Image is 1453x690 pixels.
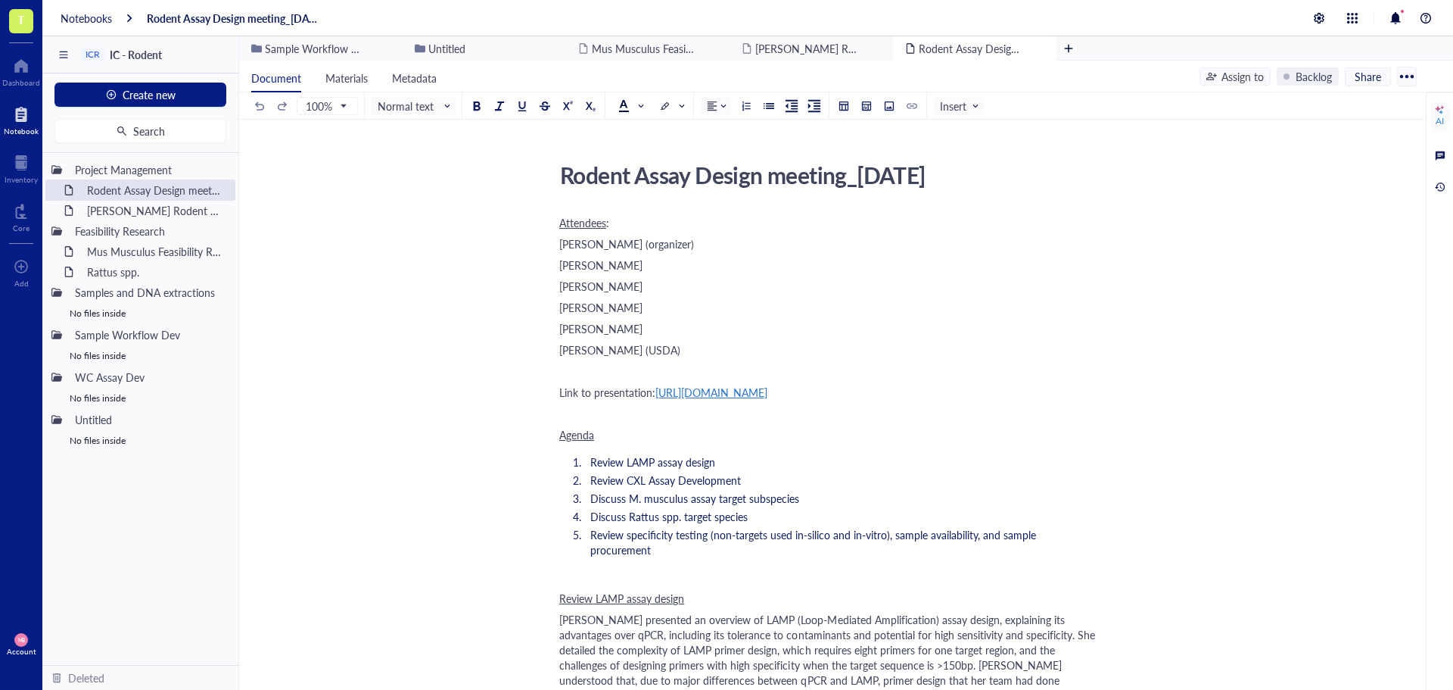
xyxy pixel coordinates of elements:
span: Discuss Rattus spp. target species [590,509,748,524]
div: WC Assay Dev [68,367,229,388]
span: Search [133,125,165,137]
span: T [17,10,25,29]
button: Search [54,119,226,143]
div: Project Management [68,159,229,180]
a: Inventory [5,151,38,184]
div: Samples and DNA extractions [68,282,229,303]
span: Normal text [378,99,452,113]
span: : [606,215,609,230]
a: Notebook [4,102,39,136]
span: Agenda [559,427,594,442]
span: [URL][DOMAIN_NAME] [655,385,767,400]
div: Assign to [1221,68,1264,85]
div: [PERSON_NAME] Rodent Test Full Proposal [80,200,229,221]
span: [PERSON_NAME] (organizer) [559,236,694,251]
span: 100% [306,99,346,113]
div: Backlog [1296,68,1332,85]
span: [PERSON_NAME] [559,258,642,273]
div: No files inside [45,388,235,409]
div: Deleted [68,670,104,686]
span: Share [1355,70,1381,83]
div: Add [14,279,29,288]
span: Discuss M. musculus assay target subspecies [590,491,799,506]
span: [PERSON_NAME] [559,300,642,315]
div: Untitled [68,409,229,430]
div: Notebook [4,126,39,136]
div: Rodent Assay Design meeting_[DATE] [553,156,1092,194]
div: Rodent Assay Design meeting_[DATE] [80,180,229,201]
span: Link to presentation: [559,385,655,400]
div: AI [1436,115,1444,127]
div: Core [13,223,30,233]
span: Create new [123,89,176,101]
a: Core [13,199,30,233]
div: Mus Musculus Feasibility Research [80,241,229,262]
span: [PERSON_NAME] [559,321,642,336]
a: Notebooks [61,11,112,25]
span: Review LAMP assay design [590,454,715,470]
div: ICR [86,49,100,60]
button: Create new [54,83,226,107]
div: Dashboard [2,78,40,87]
div: Sample Workflow Dev [68,324,229,345]
a: Dashboard [2,54,40,87]
div: Feasibility Research [68,220,229,242]
span: Metadata [392,70,437,86]
div: No files inside [45,345,235,367]
a: Rodent Assay Design meeting_[DATE] [147,11,318,25]
span: Document [251,70,301,86]
span: Review LAMP assay design [559,591,684,606]
div: No files inside [45,430,235,451]
div: Account [7,647,36,656]
span: Review CXL Assay Development [590,473,741,488]
span: [PERSON_NAME] [559,279,642,294]
div: No files inside [45,303,235,324]
span: MB [17,637,24,643]
span: IC - Rodent [110,47,162,62]
span: Materials [325,70,368,86]
div: Rattus spp. [80,261,229,283]
span: Insert [940,99,980,113]
span: Attendees [559,215,606,230]
span: [PERSON_NAME] (USDA) [559,342,680,357]
div: Inventory [5,175,38,184]
span: Review specificity testing (non-targets used in-silico and in-vitro), sample availability, and sa... [590,527,1039,557]
button: Share [1345,67,1391,86]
